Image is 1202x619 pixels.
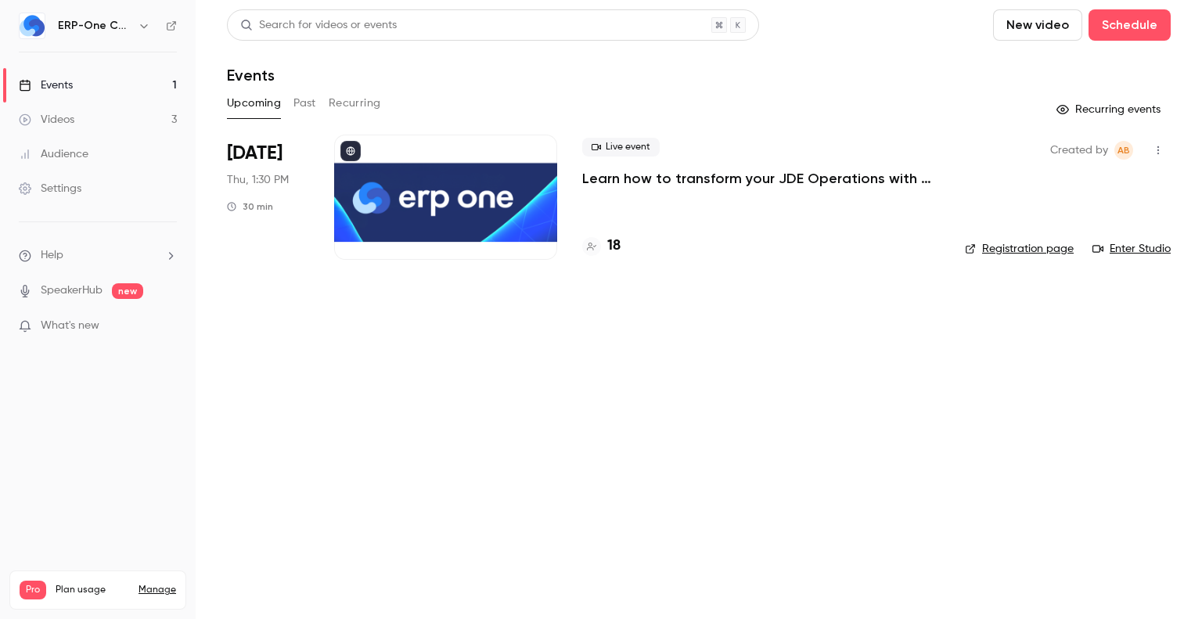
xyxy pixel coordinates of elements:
a: Enter Studio [1092,241,1171,257]
button: Past [293,91,316,116]
h4: 18 [607,236,621,257]
h6: ERP-One Consulting Inc. [58,18,131,34]
a: 18 [582,236,621,257]
button: New video [993,9,1082,41]
span: What's new [41,318,99,334]
a: Registration page [965,241,1074,257]
div: Aug 21 Thu, 1:30 PM (America/Toronto) [227,135,309,260]
button: Schedule [1089,9,1171,41]
span: Pro [20,581,46,599]
a: Manage [139,584,176,596]
div: Search for videos or events [240,17,397,34]
span: Avinash Bhat [1114,141,1133,160]
span: AB [1117,141,1130,160]
h1: Events [227,66,275,85]
span: Created by [1050,141,1108,160]
iframe: Noticeable Trigger [158,319,177,333]
li: help-dropdown-opener [19,247,177,264]
a: SpeakerHub [41,283,103,299]
div: 30 min [227,200,273,213]
span: Help [41,247,63,264]
span: [DATE] [227,141,283,166]
span: Thu, 1:30 PM [227,172,289,188]
span: Live event [582,138,660,157]
span: Plan usage [56,584,129,596]
div: Audience [19,146,88,162]
button: Recurring [329,91,381,116]
img: ERP-One Consulting Inc. [20,13,45,38]
div: Events [19,77,73,93]
div: Settings [19,181,81,196]
div: Videos [19,112,74,128]
span: new [112,283,143,299]
button: Upcoming [227,91,281,116]
button: Recurring events [1049,97,1171,122]
a: Learn how to transform your JDE Operations with Continuous Delivery [582,169,940,188]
